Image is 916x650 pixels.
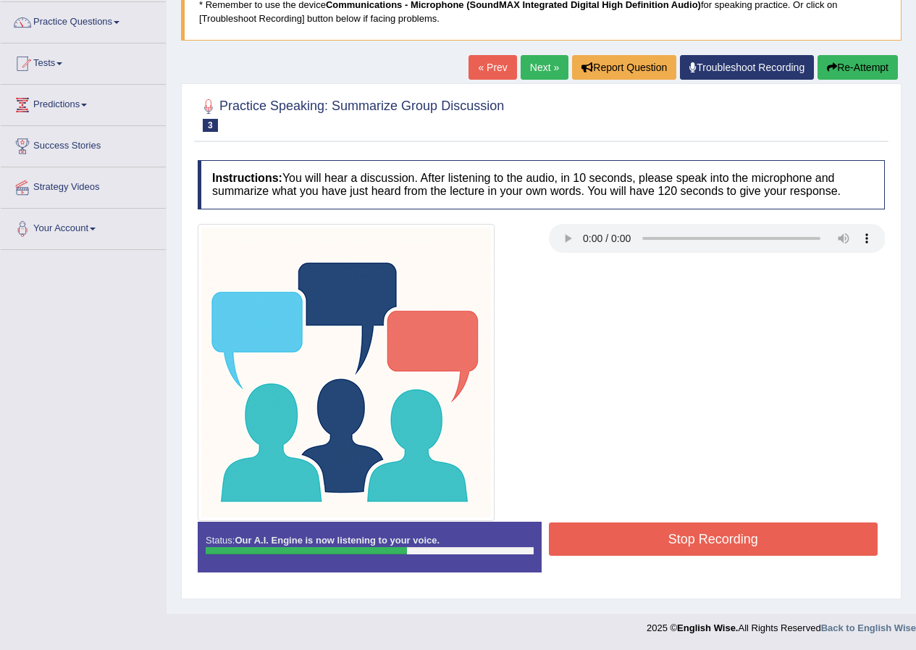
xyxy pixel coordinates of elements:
a: Tests [1,43,166,80]
button: Re-Attempt [818,55,898,80]
a: Your Account [1,209,166,245]
div: Status: [198,522,542,572]
a: Back to English Wise [821,622,916,633]
a: « Prev [468,55,516,80]
a: Practice Questions [1,2,166,38]
strong: Our A.I. Engine is now listening to your voice. [235,535,440,546]
a: Strategy Videos [1,167,166,204]
h2: Practice Speaking: Summarize Group Discussion [198,96,504,132]
b: Instructions: [212,172,282,184]
h4: You will hear a discussion. After listening to the audio, in 10 seconds, please speak into the mi... [198,160,885,209]
span: 3 [203,119,218,132]
button: Stop Recording [549,522,878,556]
strong: English Wise. [677,622,738,633]
a: Next » [521,55,568,80]
a: Troubleshoot Recording [680,55,814,80]
div: 2025 © All Rights Reserved [647,614,916,635]
button: Report Question [572,55,676,80]
a: Predictions [1,85,166,121]
a: Success Stories [1,126,166,162]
